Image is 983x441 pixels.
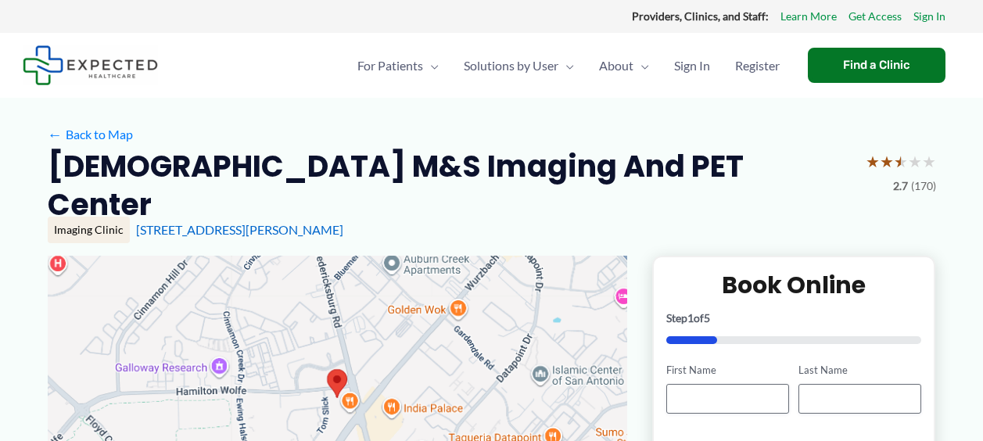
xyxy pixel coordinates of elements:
strong: Providers, Clinics, and Staff: [632,9,769,23]
p: Step of [666,313,922,324]
span: About [599,38,633,93]
div: Imaging Clinic [48,217,130,243]
span: 2.7 [893,176,908,196]
span: ★ [908,147,922,176]
a: Sign In [662,38,723,93]
nav: Primary Site Navigation [345,38,792,93]
span: ← [48,127,63,142]
span: Menu Toggle [423,38,439,93]
a: Get Access [848,6,902,27]
span: Menu Toggle [558,38,574,93]
label: First Name [666,363,789,378]
a: Learn More [780,6,837,27]
a: Sign In [913,6,945,27]
img: Expected Healthcare Logo - side, dark font, small [23,45,158,85]
h2: Book Online [666,270,922,300]
span: Solutions by User [464,38,558,93]
span: Menu Toggle [633,38,649,93]
a: Solutions by UserMenu Toggle [451,38,587,93]
a: [STREET_ADDRESS][PERSON_NAME] [136,222,343,237]
span: ★ [894,147,908,176]
a: For PatientsMenu Toggle [345,38,451,93]
span: 1 [687,311,694,324]
span: ★ [880,147,894,176]
span: ★ [922,147,936,176]
span: Sign In [674,38,710,93]
a: Find a Clinic [808,48,945,83]
a: AboutMenu Toggle [587,38,662,93]
span: (170) [911,176,936,196]
h2: [DEMOGRAPHIC_DATA] M&S Imaging and PET Center [48,147,853,224]
span: 5 [704,311,710,324]
label: Last Name [798,363,921,378]
span: Register [735,38,780,93]
span: ★ [866,147,880,176]
a: Register [723,38,792,93]
span: For Patients [357,38,423,93]
a: ←Back to Map [48,123,133,146]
